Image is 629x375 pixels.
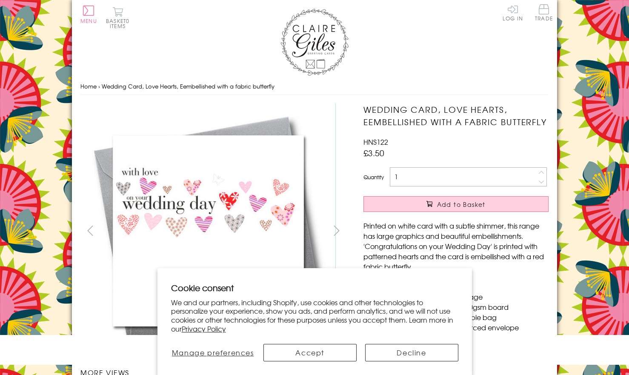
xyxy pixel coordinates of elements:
[80,103,336,358] img: Wedding Card, Love Hearts, Eembellished with a fabric butterfly
[363,147,384,159] span: £3.50
[365,344,458,361] button: Decline
[172,347,254,358] span: Manage preferences
[263,344,357,361] button: Accept
[363,196,549,212] button: Add to Basket
[80,6,97,23] button: Menu
[503,4,523,21] a: Log In
[80,78,549,95] nav: breadcrumbs
[280,9,349,76] img: Claire Giles Greetings Cards
[437,200,486,209] span: Add to Basket
[363,173,384,181] label: Quantity
[106,7,129,29] button: Basket0 items
[182,323,226,334] a: Privacy Policy
[102,82,274,90] span: Wedding Card, Love Hearts, Eembellished with a fabric butterfly
[535,4,553,23] a: Trade
[80,221,100,240] button: prev
[363,103,549,128] h1: Wedding Card, Love Hearts, Eembellished with a fabric butterfly
[171,298,458,333] p: We and our partners, including Shopify, use cookies and other technologies to personalize your ex...
[98,82,100,90] span: ›
[80,82,97,90] a: Home
[327,221,346,240] button: next
[363,137,388,147] span: HNS122
[171,282,458,294] h2: Cookie consent
[80,17,97,25] span: Menu
[346,103,602,359] img: Wedding Card, Love Hearts, Eembellished with a fabric butterfly
[363,220,549,272] p: Printed on white card with a subtle shimmer, this range has large graphics and beautiful embellis...
[171,344,254,361] button: Manage preferences
[535,4,553,21] span: Trade
[110,17,129,30] span: 0 items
